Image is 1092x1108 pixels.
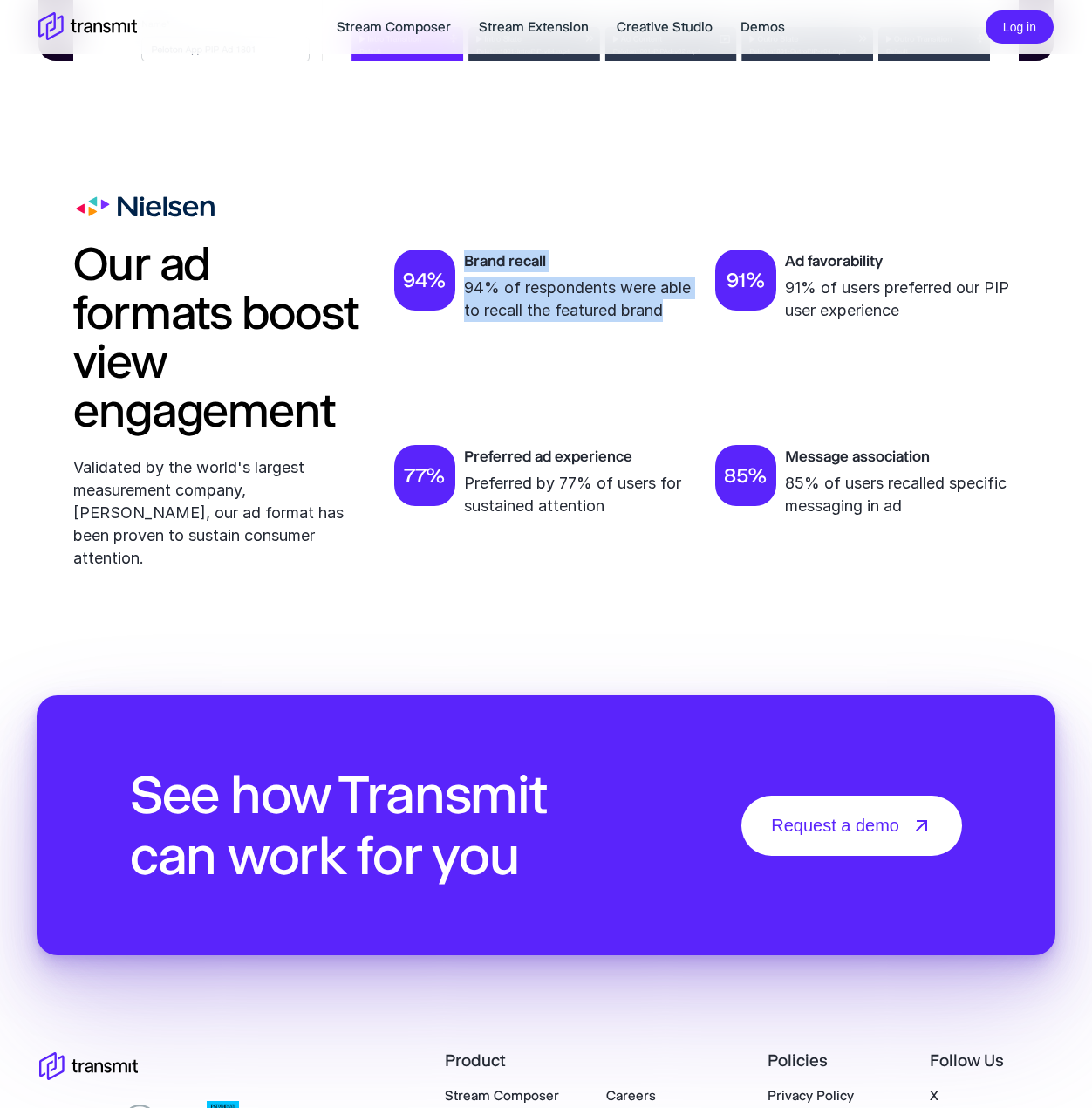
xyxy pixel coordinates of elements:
[930,1050,1053,1079] div: Follow Us
[768,1050,891,1079] div: Policies
[606,1087,656,1104] a: Careers
[746,256,766,304] span: %
[785,472,1019,517] p: 85% of users recalled specific messaging in ad
[768,1087,854,1104] a: Privacy Policy
[403,256,427,304] span: 94
[426,451,446,500] span: %
[404,451,426,500] span: 77
[930,1087,938,1104] a: X
[617,17,713,38] a: Creative Studio
[464,472,698,517] p: Preferred by 77% of users for sustained attention
[445,1050,730,1079] div: Product
[785,250,1019,272] h3: Ad favorability
[464,277,698,322] p: 94% of respondents were able to recall the featured brand
[986,17,1054,34] a: Log in
[986,10,1054,44] button: Log in
[73,456,377,570] div: Validated by the world's largest measurement company, [PERSON_NAME], our ad format has been prove...
[130,764,550,886] p: See how Transmit can work for you
[445,1087,559,1104] a: Stream Composer
[464,250,698,272] h3: Brand recall
[724,451,747,500] span: 85
[741,17,785,38] a: Demos
[785,445,1019,468] h3: Message association
[727,256,746,304] span: 91
[747,451,768,500] span: %
[785,277,1019,322] p: 91% of users preferred our PIP user experience
[73,239,377,434] h2: Our ad formats boost view engagement
[479,17,589,38] a: Stream Extension
[464,445,698,468] h3: Preferred ad experience
[427,256,447,304] span: %
[337,17,451,38] a: Stream Composer
[741,796,962,856] a: Request a demo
